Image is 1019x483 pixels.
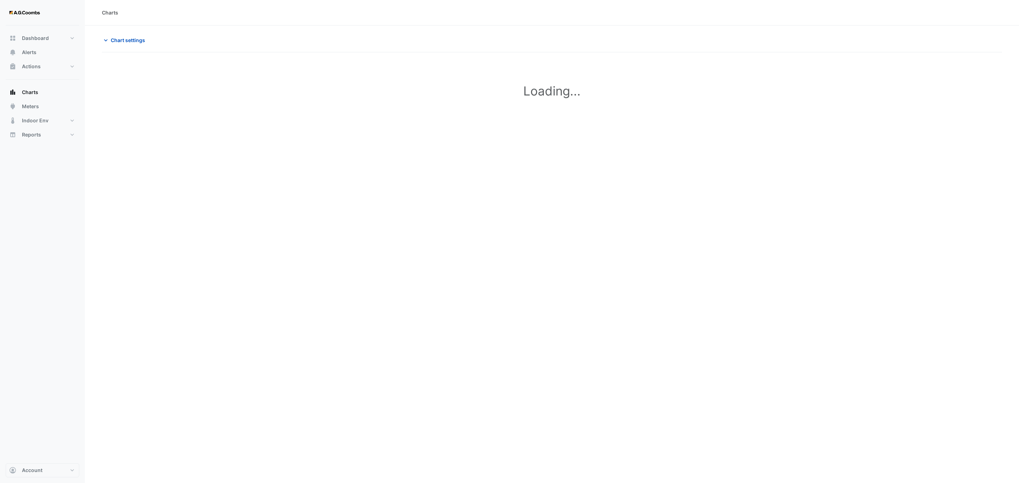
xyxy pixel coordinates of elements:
[22,35,49,42] span: Dashboard
[6,45,79,59] button: Alerts
[6,463,79,477] button: Account
[9,35,16,42] app-icon: Dashboard
[22,89,38,96] span: Charts
[6,59,79,74] button: Actions
[6,114,79,128] button: Indoor Env
[22,63,41,70] span: Actions
[9,131,16,138] app-icon: Reports
[9,49,16,56] app-icon: Alerts
[22,131,41,138] span: Reports
[102,9,118,16] div: Charts
[22,49,36,56] span: Alerts
[117,83,986,98] h1: Loading...
[22,117,48,124] span: Indoor Env
[9,103,16,110] app-icon: Meters
[6,128,79,142] button: Reports
[6,85,79,99] button: Charts
[9,89,16,96] app-icon: Charts
[9,63,16,70] app-icon: Actions
[22,103,39,110] span: Meters
[102,34,150,46] button: Chart settings
[8,6,40,20] img: Company Logo
[6,31,79,45] button: Dashboard
[6,99,79,114] button: Meters
[9,117,16,124] app-icon: Indoor Env
[22,467,42,474] span: Account
[111,36,145,44] span: Chart settings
